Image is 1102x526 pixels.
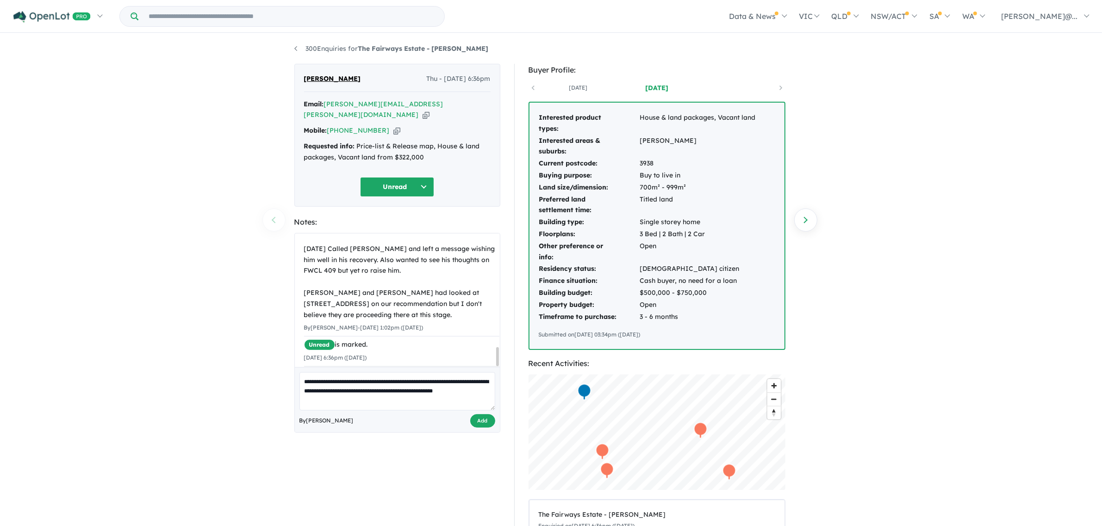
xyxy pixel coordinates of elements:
[640,263,756,275] td: [DEMOGRAPHIC_DATA] citizen
[539,263,640,275] td: Residency status:
[640,216,756,228] td: Single storey home
[640,287,756,299] td: $500,000 - $750,000
[539,194,640,217] td: Preferred land settlement time:
[539,216,640,228] td: Building type:
[304,142,355,150] strong: Requested info:
[304,339,499,350] div: is marked.
[539,83,617,92] a: [DATE]
[767,406,781,419] span: Reset bearing to north
[600,462,614,479] div: Map marker
[529,64,785,76] div: Buyer Profile:
[358,44,489,53] strong: The Fairways Estate - [PERSON_NAME]
[640,182,756,194] td: 700m² - 999m²
[1001,12,1077,21] span: [PERSON_NAME]@...
[539,509,775,520] div: The Fairways Estate - [PERSON_NAME]
[640,299,756,311] td: Open
[360,177,434,197] button: Unread
[640,112,756,135] td: House & land packages, Vacant land
[304,126,327,135] strong: Mobile:
[470,414,495,428] button: Add
[304,141,491,163] div: Price-list & Release map, House & land packages, Vacant land from $322,000
[304,339,335,350] span: Unread
[327,126,390,135] a: [PHONE_NUMBER]
[393,126,400,135] button: Copy
[640,228,756,240] td: 3 Bed | 2 Bath | 2 Car
[617,83,696,92] a: [DATE]
[427,73,491,85] span: Thu - [DATE] 6:36pm
[640,275,756,287] td: Cash buyer, no need for a loan
[539,112,640,135] td: Interested product types:
[539,135,640,158] td: Interested areas & suburbs:
[529,374,785,490] canvas: Map
[13,11,91,23] img: Openlot PRO Logo White
[640,240,756,263] td: Open
[767,406,781,419] button: Reset bearing to north
[539,311,640,323] td: Timeframe to purchase:
[304,324,423,331] small: By [PERSON_NAME] - [DATE] 1:02pm ([DATE])
[304,100,443,119] a: [PERSON_NAME][EMAIL_ADDRESS][PERSON_NAME][DOMAIN_NAME]
[539,275,640,287] td: Finance situation:
[299,416,354,425] span: By [PERSON_NAME]
[140,6,442,26] input: Try estate name, suburb, builder or developer
[539,240,640,263] td: Other preference or info:
[423,110,430,120] button: Copy
[304,166,499,320] div: [DATE] SENT A MESSAGE TO [PERSON_NAME] wishing him all the best for his hip surgery [DATE]. [DATE...
[640,311,756,323] td: 3 - 6 months
[529,357,785,370] div: Recent Activities:
[767,392,781,406] button: Zoom out
[304,100,324,108] strong: Email:
[640,158,756,170] td: 3938
[640,194,756,217] td: Titled land
[693,422,707,439] div: Map marker
[767,379,781,392] button: Zoom in
[539,182,640,194] td: Land size/dimension:
[294,44,489,53] a: 300Enquiries forThe Fairways Estate - [PERSON_NAME]
[539,158,640,170] td: Current postcode:
[577,384,591,401] div: Map marker
[722,464,736,481] div: Map marker
[539,330,775,339] div: Submitted on [DATE] 03:34pm ([DATE])
[595,443,609,460] div: Map marker
[294,43,808,55] nav: breadcrumb
[304,73,361,85] span: [PERSON_NAME]
[304,354,367,361] small: [DATE] 6:36pm ([DATE])
[539,287,640,299] td: Building budget:
[640,170,756,182] td: Buy to live in
[539,228,640,240] td: Floorplans:
[539,170,640,182] td: Buying purpose:
[640,135,756,158] td: [PERSON_NAME]
[539,299,640,311] td: Property budget:
[294,216,500,228] div: Notes:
